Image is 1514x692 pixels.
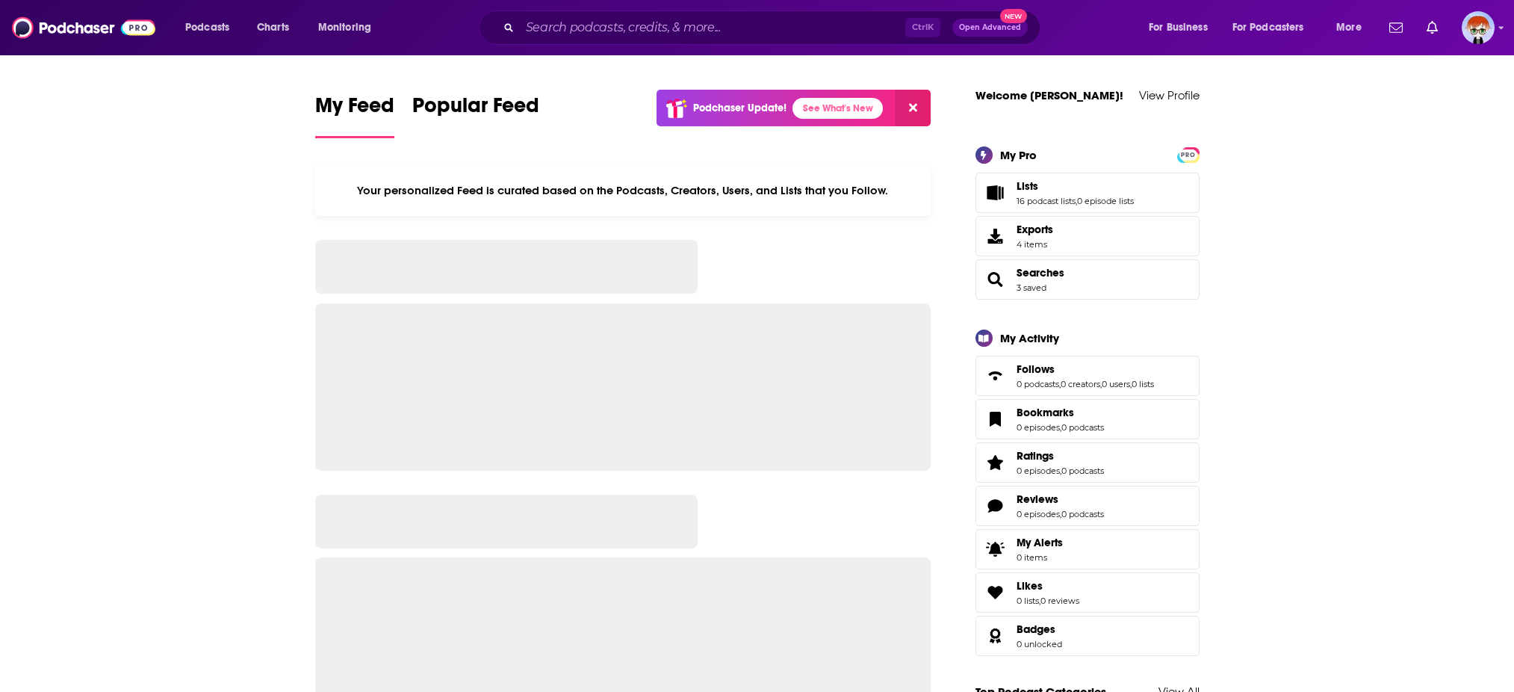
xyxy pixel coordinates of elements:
[1326,16,1380,40] button: open menu
[1017,579,1043,593] span: Likes
[185,17,229,38] span: Podcasts
[1149,17,1208,38] span: For Business
[1017,266,1064,279] a: Searches
[1017,179,1134,193] a: Lists
[975,259,1200,300] span: Searches
[1039,596,1040,606] span: ,
[1017,179,1038,193] span: Lists
[1059,379,1061,389] span: ,
[1132,379,1154,389] a: 0 lists
[1061,466,1104,476] a: 0 podcasts
[1462,11,1495,44] span: Logged in as diana.griffin
[1462,11,1495,44] button: Show profile menu
[1179,148,1197,159] a: PRO
[975,529,1200,569] a: My Alerts
[1017,639,1062,649] a: 0 unlocked
[1017,536,1063,549] span: My Alerts
[959,24,1021,31] span: Open Advanced
[1017,362,1154,376] a: Follows
[1138,16,1226,40] button: open menu
[1017,449,1104,463] a: Ratings
[1139,88,1200,102] a: View Profile
[1017,579,1079,593] a: Likes
[1077,196,1134,206] a: 0 episode lists
[1017,466,1060,476] a: 0 episodes
[975,356,1200,396] span: Follows
[792,98,883,119] a: See What's New
[1017,239,1053,250] span: 4 items
[1017,623,1055,636] span: Badges
[1017,552,1063,563] span: 0 items
[1060,466,1061,476] span: ,
[975,88,1123,102] a: Welcome [PERSON_NAME]!
[1061,509,1104,519] a: 0 podcasts
[1130,379,1132,389] span: ,
[1040,596,1079,606] a: 0 reviews
[315,165,931,216] div: Your personalized Feed is curated based on the Podcasts, Creators, Users, and Lists that you Follow.
[1017,422,1060,433] a: 0 episodes
[1017,596,1039,606] a: 0 lists
[1232,17,1304,38] span: For Podcasters
[1179,149,1197,161] span: PRO
[257,17,289,38] span: Charts
[1061,422,1104,433] a: 0 podcasts
[975,173,1200,213] span: Lists
[493,10,1055,45] div: Search podcasts, credits, & more...
[981,625,1011,646] a: Badges
[981,409,1011,430] a: Bookmarks
[308,16,391,40] button: open menu
[1000,148,1037,162] div: My Pro
[1421,15,1444,40] a: Show notifications dropdown
[975,572,1200,613] span: Likes
[693,102,787,114] p: Podchaser Update!
[981,226,1011,247] span: Exports
[412,93,539,127] span: Popular Feed
[247,16,298,40] a: Charts
[975,616,1200,656] span: Badges
[1017,492,1104,506] a: Reviews
[1060,509,1061,519] span: ,
[975,216,1200,256] a: Exports
[952,19,1028,37] button: Open AdvancedNew
[412,93,539,138] a: Popular Feed
[981,269,1011,290] a: Searches
[1017,223,1053,236] span: Exports
[981,452,1011,473] a: Ratings
[1100,379,1102,389] span: ,
[1102,379,1130,389] a: 0 users
[315,93,394,127] span: My Feed
[1017,379,1059,389] a: 0 podcasts
[981,495,1011,516] a: Reviews
[981,182,1011,203] a: Lists
[1000,331,1059,345] div: My Activity
[12,13,155,42] img: Podchaser - Follow, Share and Rate Podcasts
[318,17,371,38] span: Monitoring
[1017,406,1104,419] a: Bookmarks
[1223,16,1326,40] button: open menu
[1017,492,1058,506] span: Reviews
[1017,509,1060,519] a: 0 episodes
[1076,196,1077,206] span: ,
[975,399,1200,439] span: Bookmarks
[905,18,940,37] span: Ctrl K
[1060,422,1061,433] span: ,
[520,16,905,40] input: Search podcasts, credits, & more...
[975,486,1200,526] span: Reviews
[1383,15,1409,40] a: Show notifications dropdown
[1017,196,1076,206] a: 16 podcast lists
[175,16,249,40] button: open menu
[315,93,394,138] a: My Feed
[975,442,1200,483] span: Ratings
[1017,449,1054,463] span: Ratings
[1017,623,1062,636] a: Badges
[981,539,1011,560] span: My Alerts
[1017,282,1046,293] a: 3 saved
[1336,17,1362,38] span: More
[981,365,1011,386] a: Follows
[1017,406,1074,419] span: Bookmarks
[1000,9,1027,23] span: New
[1462,11,1495,44] img: User Profile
